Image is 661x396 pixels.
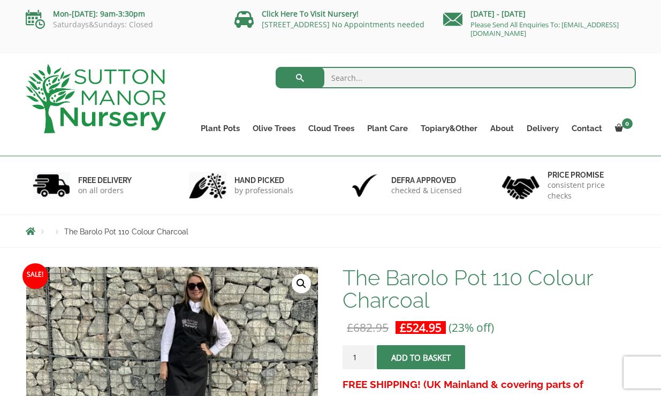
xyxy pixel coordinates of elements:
[347,320,353,335] span: £
[33,172,70,199] img: 1.jpg
[26,227,636,235] nav: Breadcrumbs
[343,266,635,311] h1: The Barolo Pot 110 Colour Charcoal
[565,121,609,136] a: Contact
[622,118,633,129] span: 0
[449,320,494,335] span: (23% off)
[292,274,311,293] a: View full-screen image gallery
[64,227,188,236] span: The Barolo Pot 110 Colour Charcoal
[400,320,406,335] span: £
[609,121,636,136] a: 0
[234,185,293,196] p: by professionals
[262,19,424,29] a: [STREET_ADDRESS] No Appointments needed
[78,176,132,185] h6: FREE DELIVERY
[414,121,484,136] a: Topiary&Other
[343,345,375,369] input: Product quantity
[484,121,520,136] a: About
[26,20,218,29] p: Saturdays&Sundays: Closed
[234,176,293,185] h6: hand picked
[391,185,462,196] p: checked & Licensed
[26,64,166,133] img: logo
[361,121,414,136] a: Plant Care
[520,121,565,136] a: Delivery
[502,169,540,202] img: 4.jpg
[346,172,383,199] img: 3.jpg
[548,170,629,180] h6: Price promise
[443,7,636,20] p: [DATE] - [DATE]
[470,20,619,38] a: Please Send All Enquiries To: [EMAIL_ADDRESS][DOMAIN_NAME]
[347,320,389,335] bdi: 682.95
[377,345,465,369] button: Add to basket
[194,121,246,136] a: Plant Pots
[276,67,636,88] input: Search...
[26,7,218,20] p: Mon-[DATE]: 9am-3:30pm
[262,9,359,19] a: Click Here To Visit Nursery!
[391,176,462,185] h6: Defra approved
[78,185,132,196] p: on all orders
[302,121,361,136] a: Cloud Trees
[22,263,48,289] span: Sale!
[189,172,226,199] img: 2.jpg
[548,180,629,201] p: consistent price checks
[246,121,302,136] a: Olive Trees
[400,320,442,335] bdi: 524.95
